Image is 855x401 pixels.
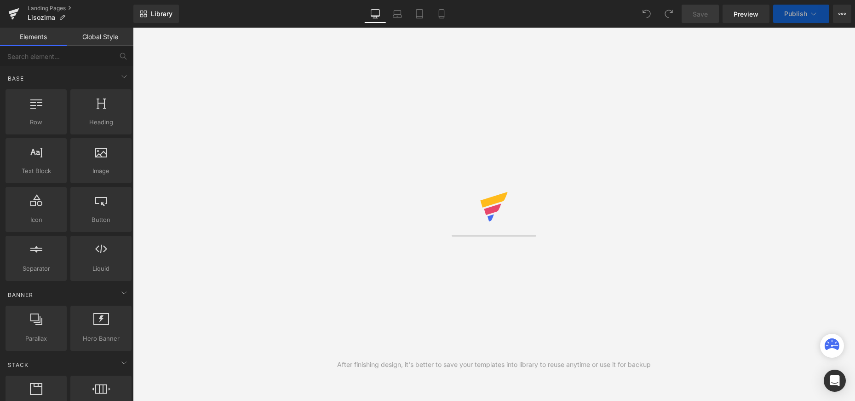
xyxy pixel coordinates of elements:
span: Banner [7,291,34,299]
div: Open Intercom Messenger [824,370,846,392]
button: Publish [773,5,829,23]
span: Liquid [73,264,129,273]
a: New Library [133,5,179,23]
span: Lisozima [28,14,55,21]
a: Tablet [408,5,430,23]
button: More [833,5,851,23]
button: Redo [660,5,678,23]
a: Preview [723,5,769,23]
span: Save [693,9,708,19]
span: Publish [784,10,807,17]
span: Image [73,166,129,176]
a: Global Style [67,28,133,46]
span: Base [7,74,25,83]
span: Text Block [8,166,64,176]
a: Landing Pages [28,5,133,12]
div: After finishing design, it's better to save your templates into library to reuse anytime or use i... [337,360,651,370]
span: Separator [8,264,64,273]
span: Library [151,10,172,18]
span: Row [8,117,64,127]
a: Laptop [386,5,408,23]
a: Desktop [364,5,386,23]
span: Icon [8,215,64,225]
span: Heading [73,117,129,127]
span: Stack [7,360,29,369]
span: Button [73,215,129,225]
span: Hero Banner [73,334,129,343]
span: Preview [734,9,758,19]
a: Mobile [430,5,453,23]
span: Parallax [8,334,64,343]
button: Undo [637,5,656,23]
